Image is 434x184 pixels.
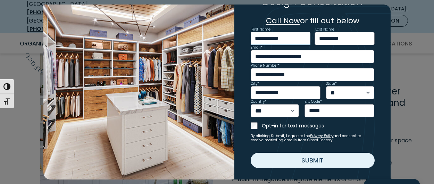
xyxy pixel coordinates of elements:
[251,28,270,31] label: First Name
[304,100,322,103] label: Zip Code
[251,100,266,103] label: Country
[262,122,375,129] label: Opt-in for text messages
[315,28,334,31] label: Last Name
[251,82,259,85] label: City
[251,64,279,67] label: Phone Number
[251,46,262,49] label: Email
[251,15,375,26] p: or fill out below
[251,153,375,168] button: Submit
[310,133,334,139] a: Privacy Policy
[326,82,337,85] label: State
[266,15,300,26] a: Call Now
[251,134,375,142] small: By clicking Submit, I agree to the and consent to receive marketing emails from Closet Factory.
